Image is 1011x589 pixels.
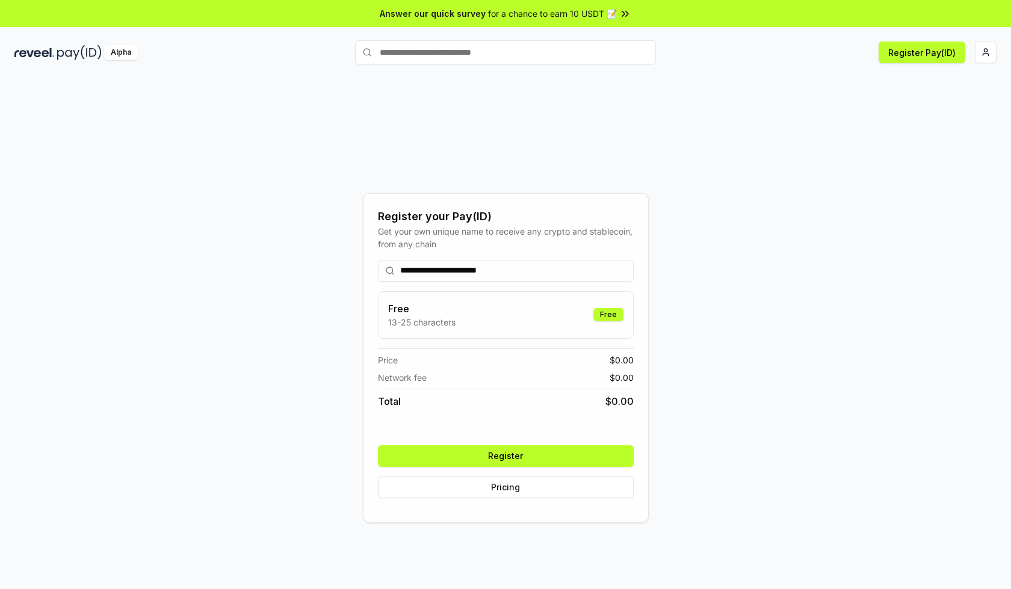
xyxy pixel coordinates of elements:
img: pay_id [57,45,102,60]
span: $ 0.00 [610,354,634,366]
span: $ 0.00 [605,394,634,409]
div: Free [593,308,623,321]
div: Alpha [104,45,138,60]
span: Network fee [378,371,427,384]
span: Price [378,354,398,366]
span: $ 0.00 [610,371,634,384]
button: Pricing [378,476,634,498]
span: Total [378,394,401,409]
div: Get your own unique name to receive any crypto and stablecoin, from any chain [378,225,634,250]
span: for a chance to earn 10 USDT 📝 [488,7,617,20]
div: Register your Pay(ID) [378,208,634,225]
button: Register Pay(ID) [879,42,965,63]
h3: Free [388,301,456,316]
button: Register [378,445,634,467]
span: Answer our quick survey [380,7,486,20]
p: 13-25 characters [388,316,456,328]
img: reveel_dark [14,45,55,60]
